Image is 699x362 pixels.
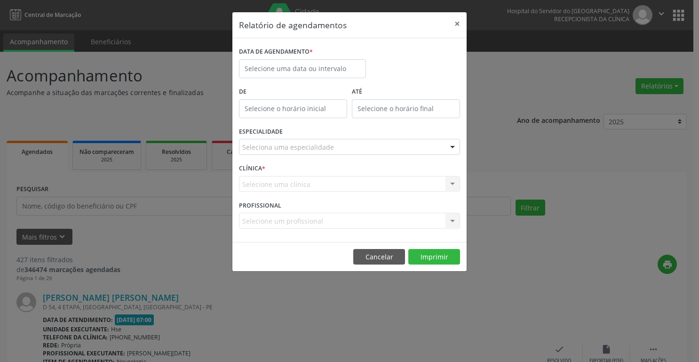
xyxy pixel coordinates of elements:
[239,85,347,99] label: De
[352,85,460,99] label: ATÉ
[353,249,405,265] button: Cancelar
[352,99,460,118] input: Selecione o horário final
[448,12,467,35] button: Close
[408,249,460,265] button: Imprimir
[239,45,313,59] label: DATA DE AGENDAMENTO
[239,19,347,31] h5: Relatório de agendamentos
[239,125,283,139] label: ESPECIALIDADE
[242,142,334,152] span: Seleciona uma especialidade
[239,59,366,78] input: Selecione uma data ou intervalo
[239,99,347,118] input: Selecione o horário inicial
[239,161,265,176] label: CLÍNICA
[239,198,281,213] label: PROFISSIONAL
